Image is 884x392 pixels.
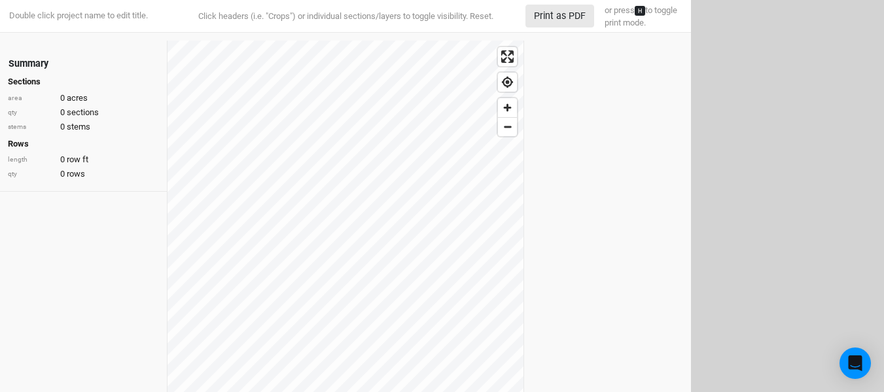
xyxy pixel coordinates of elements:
div: 0 [8,107,159,118]
div: length [8,155,54,165]
div: qty [8,169,54,179]
div: Open Intercom Messenger [840,347,871,379]
button: Print as PDF [525,5,594,27]
div: stems [8,122,54,132]
div: Summary [9,57,48,71]
div: 0 [8,168,159,180]
span: Zoom out [498,118,517,136]
span: row ft [67,154,88,166]
span: acres [67,92,88,104]
div: 0 [8,92,159,104]
span: stems [67,121,90,133]
div: Click headers (i.e. "Crops") or individual sections/layers to toggle visibility. [172,10,519,23]
div: area [8,94,54,103]
button: Find my location [498,73,517,92]
span: sections [67,107,99,118]
h4: Sections [8,77,159,87]
button: Enter fullscreen [498,47,517,66]
div: Double click project name to edit title. [7,10,148,22]
span: rows [67,168,85,180]
div: qty [8,108,54,118]
button: Reset. [470,10,493,23]
button: Zoom out [498,117,517,136]
div: 0 [8,154,159,166]
button: Zoom in [498,98,517,117]
kbd: H [635,6,645,16]
h4: Rows [8,139,159,149]
div: 0 [8,121,159,133]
